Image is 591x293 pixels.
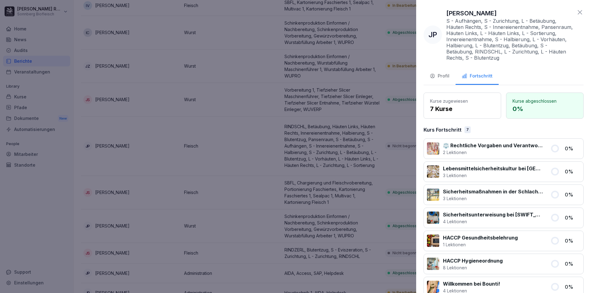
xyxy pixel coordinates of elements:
[446,18,573,61] p: S - Aufhängen, S - Zurichtung, L - Betäubung, Häuten Rechts, S - Innereienentnahme, Pansenraum, H...
[565,214,580,221] p: 0 %
[443,211,543,218] p: Sicherheitsunterweisung bei [SWIFT_CODE]
[443,264,503,271] p: 8 Lektionen
[443,218,543,225] p: 4 Lektionen
[443,142,543,149] p: ⚖️ Rechtliche Vorgaben und Verantwortung bei der Schlachtung
[430,104,495,113] p: 7 Kurse
[443,195,543,202] p: 3 Lektionen
[443,149,543,156] p: 2 Lektionen
[462,73,492,80] div: Fortschritt
[443,188,543,195] p: Sicherheitsmaßnahmen in der Schlachtung und Zerlegung
[446,9,497,18] p: [PERSON_NAME]
[443,234,518,241] p: HACCP Gesundheitsbelehrung
[513,98,577,104] p: Kurse abgeschlossen
[565,168,580,175] p: 0 %
[443,241,518,248] p: 1 Lektionen
[424,68,456,85] button: Profil
[430,98,495,104] p: Kurse zugewiesen
[424,26,442,44] div: JP
[443,172,543,179] p: 3 Lektionen
[565,283,580,291] p: 0 %
[565,237,580,244] p: 0 %
[424,126,461,133] p: Kurs Fortschritt
[464,126,471,133] div: 7
[456,68,499,85] button: Fortschritt
[565,191,580,198] p: 0 %
[443,280,500,287] p: Willkommen bei Bounti!
[443,257,503,264] p: HACCP Hygieneordnung
[513,104,577,113] p: 0 %
[443,165,543,172] p: Lebensmittelsicherheitskultur bei [GEOGRAPHIC_DATA]
[430,73,449,80] div: Profil
[565,145,580,152] p: 0 %
[565,260,580,267] p: 0 %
